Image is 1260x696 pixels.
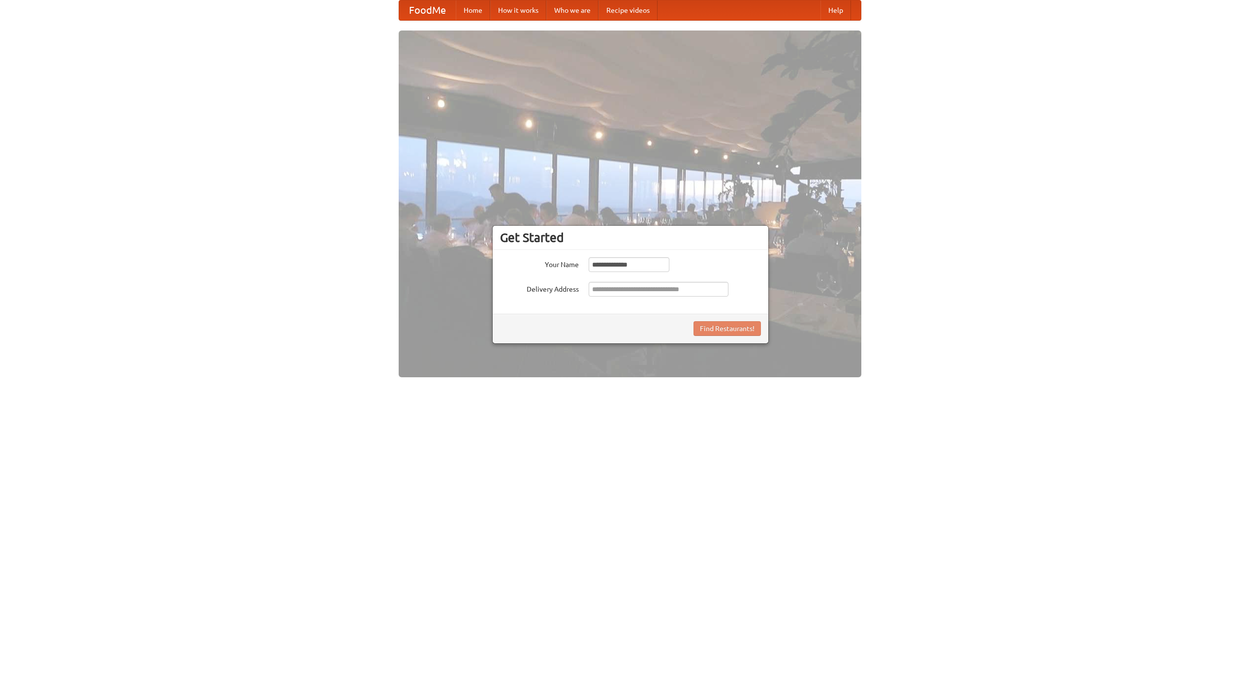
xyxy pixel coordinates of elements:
button: Find Restaurants! [693,321,761,336]
a: Help [820,0,851,20]
a: FoodMe [399,0,456,20]
h3: Get Started [500,230,761,245]
a: Home [456,0,490,20]
label: Delivery Address [500,282,579,294]
a: How it works [490,0,546,20]
a: Recipe videos [598,0,658,20]
label: Your Name [500,257,579,270]
a: Who we are [546,0,598,20]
